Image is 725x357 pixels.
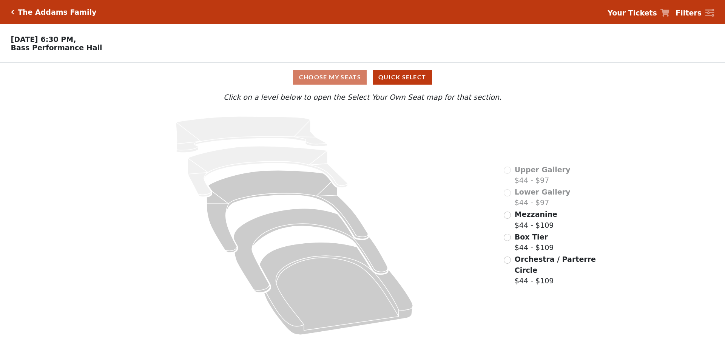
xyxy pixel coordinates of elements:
[515,187,571,208] label: $44 - $97
[373,70,432,85] button: Quick Select
[515,232,554,253] label: $44 - $109
[515,209,557,230] label: $44 - $109
[608,9,657,17] strong: Your Tickets
[515,164,571,186] label: $44 - $97
[96,92,629,103] p: Click on a level below to open the Select Your Own Seat map for that section.
[18,8,96,17] h5: The Addams Family
[676,8,714,19] a: Filters
[676,9,702,17] strong: Filters
[515,233,548,241] span: Box Tier
[188,146,348,197] path: Lower Gallery - Seats Available: 0
[608,8,669,19] a: Your Tickets
[176,116,327,153] path: Upper Gallery - Seats Available: 0
[515,165,571,174] span: Upper Gallery
[515,210,557,218] span: Mezzanine
[260,242,413,335] path: Orchestra / Parterre Circle - Seats Available: 220
[515,255,596,274] span: Orchestra / Parterre Circle
[11,9,14,15] a: Click here to go back to filters
[515,254,597,286] label: $44 - $109
[515,188,571,196] span: Lower Gallery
